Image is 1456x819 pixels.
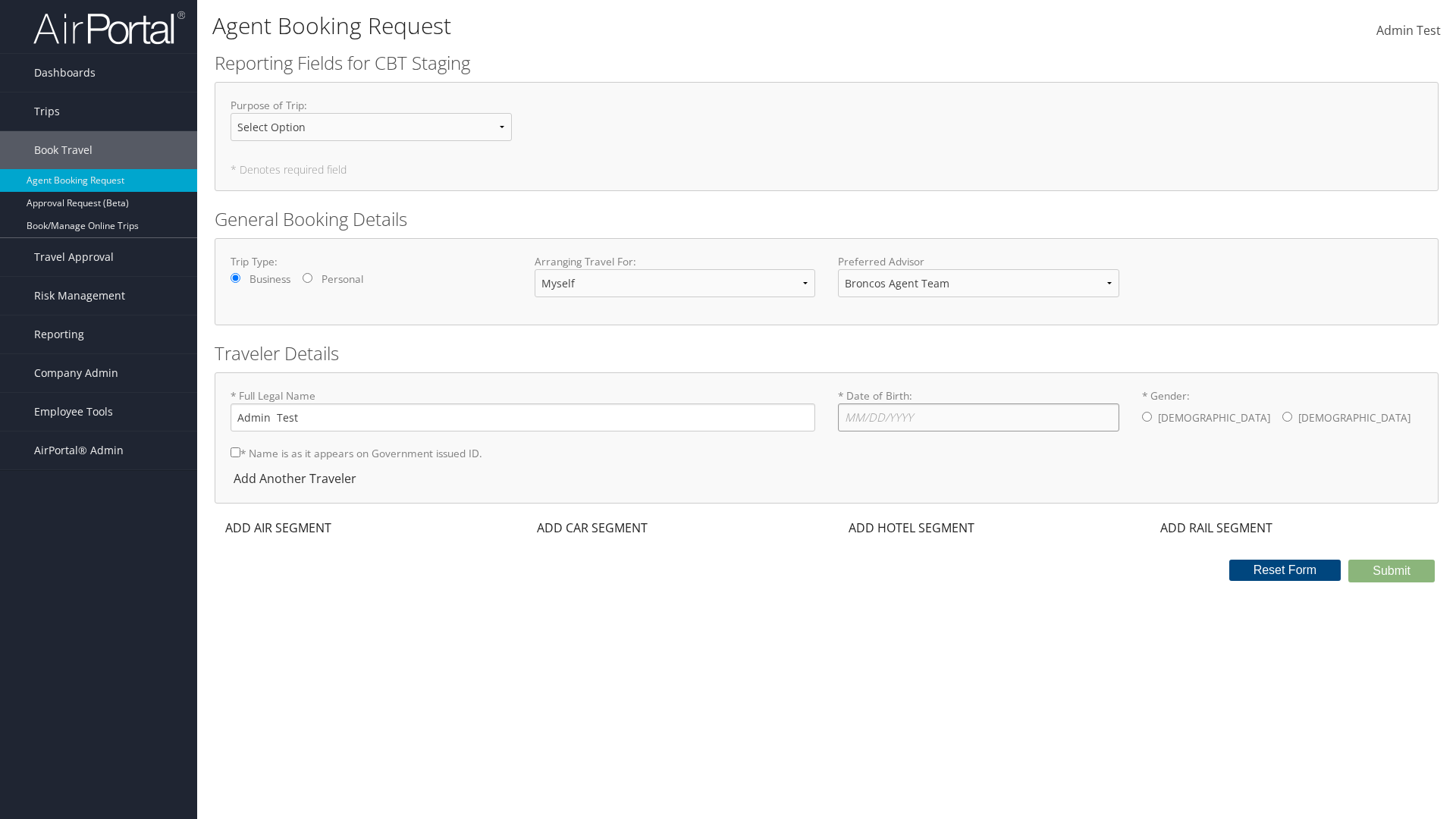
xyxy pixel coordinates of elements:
label: Arranging Travel For: [535,254,816,269]
span: Admin Test [1376,22,1441,39]
span: Travel Approval [34,238,114,276]
input: * Name is as it appears on Government issued ID. [231,447,240,457]
span: Employee Tools [34,393,113,431]
label: [DEMOGRAPHIC_DATA] [1158,403,1270,432]
span: Reporting [34,315,84,353]
img: airportal-logo.png [33,10,185,45]
label: Personal [322,271,363,287]
div: ADD RAIL SEGMENT [1150,519,1280,537]
h2: Traveler Details [215,340,1439,366]
input: * Gender:[DEMOGRAPHIC_DATA][DEMOGRAPHIC_DATA] [1282,412,1292,422]
label: * Gender: [1142,388,1423,434]
h1: Agent Booking Request [212,10,1031,42]
span: Company Admin [34,354,118,392]
a: Admin Test [1376,8,1441,55]
label: Trip Type: [231,254,512,269]
label: Business [249,271,290,287]
span: Dashboards [34,54,96,92]
select: Purpose of Trip: [231,113,512,141]
span: Risk Management [34,277,125,315]
span: Book Travel [34,131,93,169]
label: [DEMOGRAPHIC_DATA] [1298,403,1410,432]
label: Purpose of Trip : [231,98,512,153]
input: * Gender:[DEMOGRAPHIC_DATA][DEMOGRAPHIC_DATA] [1142,412,1152,422]
div: Add Another Traveler [231,469,364,488]
h2: Reporting Fields for CBT Staging [215,50,1439,76]
input: * Date of Birth: [838,403,1119,431]
div: ADD HOTEL SEGMENT [838,519,982,537]
h2: General Booking Details [215,206,1439,232]
label: * Full Legal Name [231,388,815,431]
button: Submit [1348,560,1435,582]
input: * Full Legal Name [231,403,815,431]
label: * Name is as it appears on Government issued ID. [231,439,482,467]
h5: * Denotes required field [231,165,1423,175]
div: ADD CAR SEGMENT [526,519,655,537]
label: Preferred Advisor [838,254,1119,269]
span: Trips [34,93,60,130]
label: * Date of Birth: [838,388,1119,431]
button: Reset Form [1229,560,1341,581]
div: ADD AIR SEGMENT [215,519,339,537]
span: AirPortal® Admin [34,431,124,469]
